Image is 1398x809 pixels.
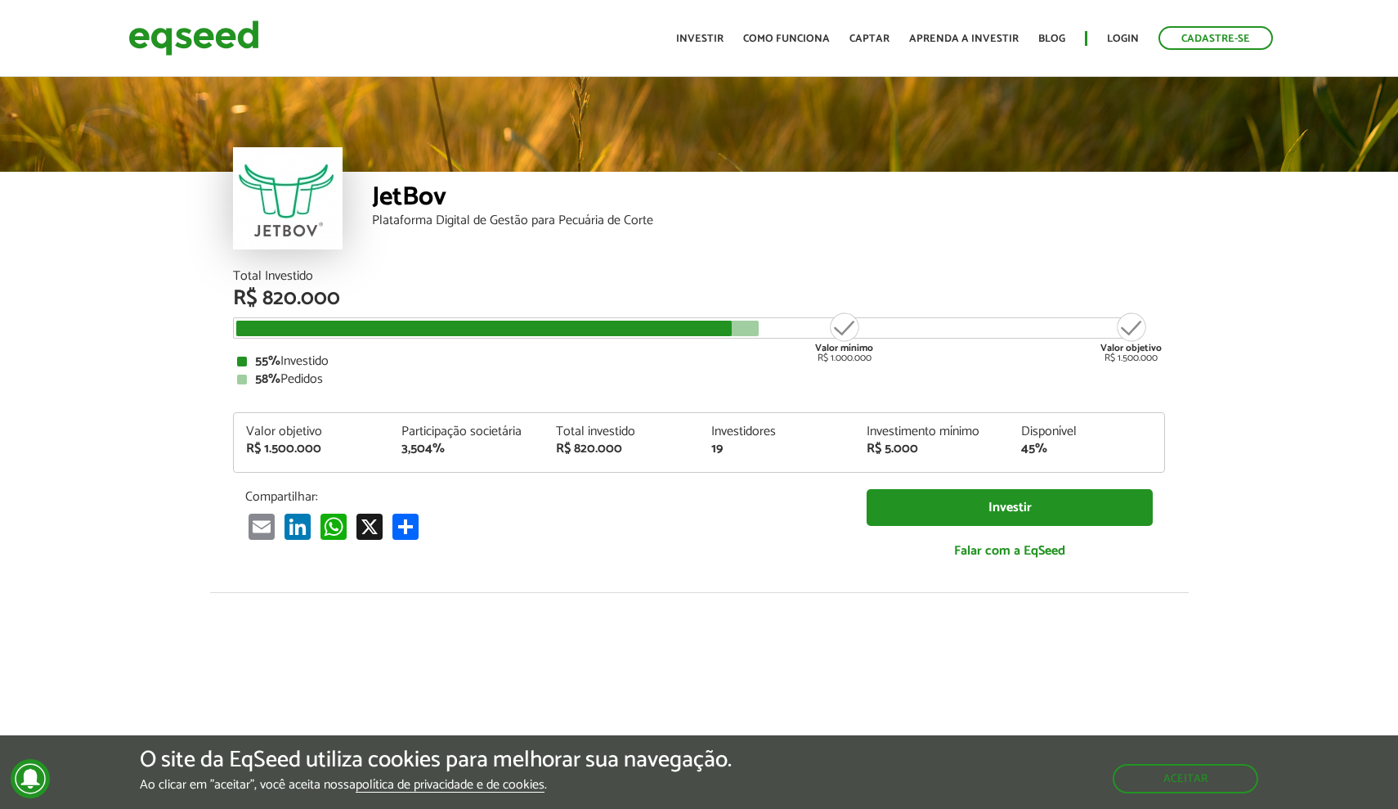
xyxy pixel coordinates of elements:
div: 45% [1021,443,1152,456]
div: Valor objetivo [246,425,377,438]
div: Total investido [556,425,687,438]
div: Pedidos [237,373,1161,386]
a: WhatsApp [317,513,350,540]
a: Cadastre-se [1158,26,1273,50]
div: R$ 820.000 [556,443,687,456]
strong: 58% [255,368,280,390]
img: EqSeed [128,16,259,60]
div: 3,504% [401,443,532,456]
div: JetBov [372,184,1165,214]
div: Disponível [1021,425,1152,438]
a: Blog [1038,34,1065,44]
div: R$ 5.000 [867,443,997,456]
p: Ao clicar em "aceitar", você aceita nossa . [140,777,732,793]
a: política de privacidade e de cookies [356,779,544,793]
div: Plataforma Digital de Gestão para Pecuária de Corte [372,214,1165,227]
a: Como funciona [743,34,830,44]
a: Compartilhar [389,513,422,540]
strong: Valor objetivo [1100,340,1162,356]
a: Email [245,513,278,540]
h5: O site da EqSeed utiliza cookies para melhorar sua navegação. [140,748,732,773]
a: Login [1107,34,1139,44]
div: R$ 1.000.000 [813,311,875,363]
a: Investir [867,489,1153,526]
div: Investido [237,355,1161,368]
p: Compartilhar: [245,489,842,505]
div: R$ 1.500.000 [1100,311,1162,363]
a: Falar com a EqSeed [867,534,1153,568]
a: LinkedIn [281,513,314,540]
div: R$ 820.000 [233,288,1165,309]
div: Participação societária [401,425,532,438]
button: Aceitar [1113,764,1258,793]
div: Total Investido [233,270,1165,283]
div: Investidores [711,425,842,438]
a: Aprenda a investir [909,34,1019,44]
strong: Valor mínimo [815,340,873,356]
div: Investimento mínimo [867,425,997,438]
strong: 55% [255,350,280,372]
a: Investir [676,34,724,44]
a: Captar [849,34,889,44]
a: X [353,513,386,540]
div: 19 [711,443,842,456]
div: R$ 1.500.000 [246,443,377,456]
